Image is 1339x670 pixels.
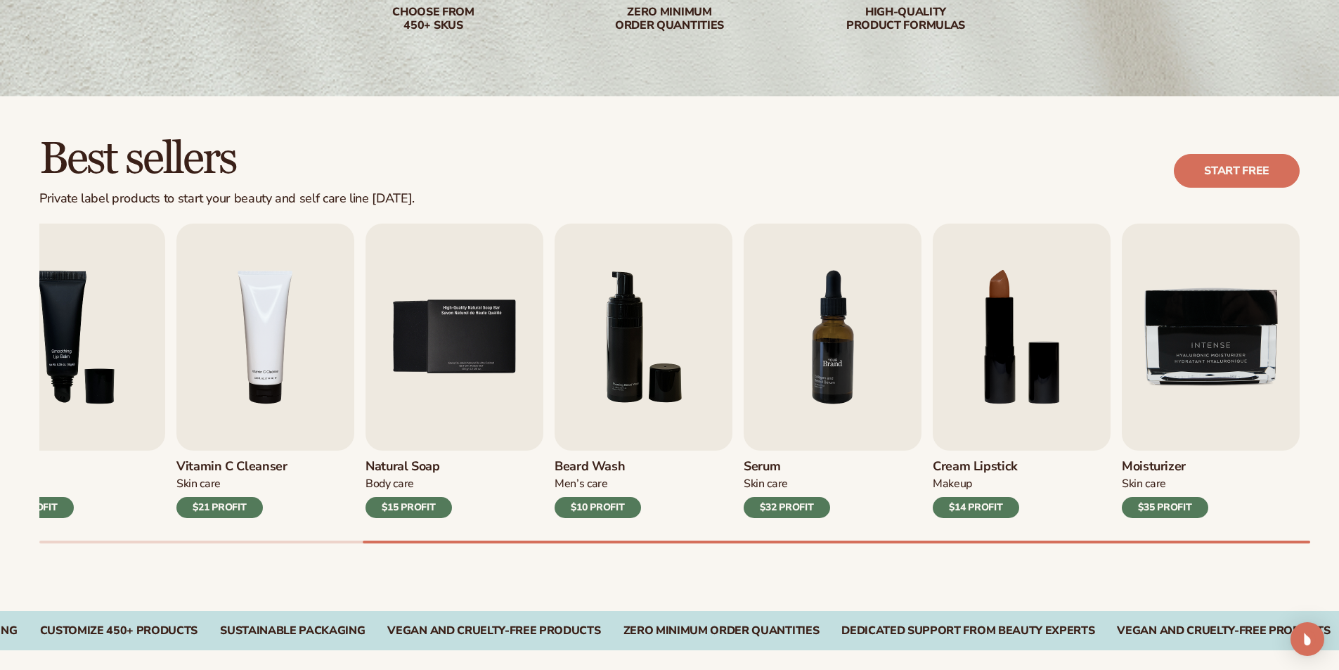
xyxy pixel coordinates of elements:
div: Skin Care [176,477,287,491]
h3: Vitamin C Cleanser [176,459,287,475]
a: 9 / 9 [1122,224,1300,518]
h2: Best sellers [39,136,415,183]
div: Skin Care [744,477,830,491]
a: 8 / 9 [933,224,1111,518]
div: Private label products to start your beauty and self care line [DATE]. [39,191,415,207]
div: SUSTAINABLE PACKAGING [220,624,365,638]
a: 5 / 9 [366,224,543,518]
div: ZERO MINIMUM ORDER QUANTITIES [623,624,820,638]
h3: Cream Lipstick [933,459,1019,475]
h3: Serum [744,459,830,475]
div: $21 PROFIT [176,497,263,518]
div: $35 PROFIT [1122,497,1208,518]
div: CUSTOMIZE 450+ PRODUCTS [40,624,198,638]
h3: Beard Wash [555,459,641,475]
div: Men’s Care [555,477,641,491]
a: 7 / 9 [744,224,921,518]
div: VEGAN AND CRUELTY-FREE PRODUCTS [387,624,600,638]
div: Open Intercom Messenger [1291,622,1324,656]
img: Shopify Image 11 [744,224,921,451]
div: Body Care [366,477,452,491]
h3: Moisturizer [1122,459,1208,475]
div: Choose from 450+ Skus [344,6,524,32]
div: $14 PROFIT [933,497,1019,518]
div: Zero minimum order quantities [580,6,760,32]
div: DEDICATED SUPPORT FROM BEAUTY EXPERTS [841,624,1094,638]
a: 4 / 9 [176,224,354,518]
a: 6 / 9 [555,224,732,518]
div: $10 PROFIT [555,497,641,518]
div: Makeup [933,477,1019,491]
div: High-quality product formulas [816,6,996,32]
div: Vegan and Cruelty-Free Products [1117,624,1330,638]
a: Start free [1174,154,1300,188]
div: Skin Care [1122,477,1208,491]
div: $15 PROFIT [366,497,452,518]
h3: Natural Soap [366,459,452,475]
div: $32 PROFIT [744,497,830,518]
